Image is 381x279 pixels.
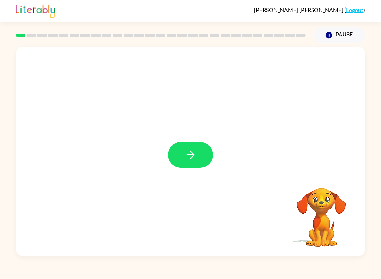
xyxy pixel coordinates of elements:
[314,27,365,43] button: Pause
[346,6,363,13] a: Logout
[254,6,365,13] div: ( )
[254,6,344,13] span: [PERSON_NAME] [PERSON_NAME]
[16,3,55,18] img: Literably
[286,177,357,248] video: Your browser must support playing .mp4 files to use Literably. Please try using another browser.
